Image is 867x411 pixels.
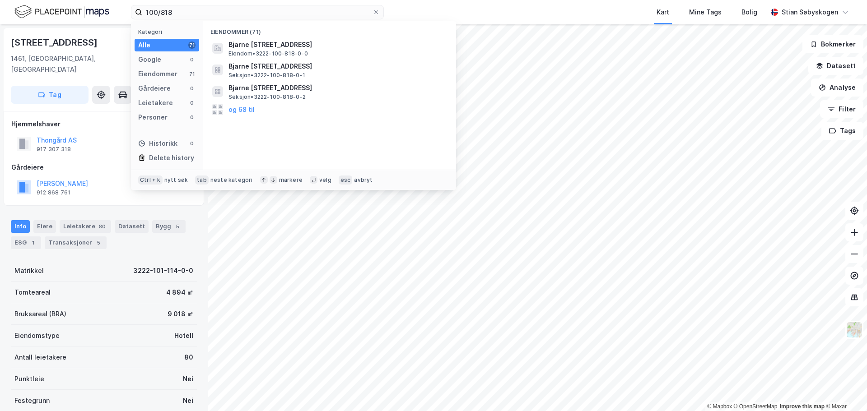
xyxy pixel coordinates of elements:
div: neste kategori [210,176,253,184]
div: Leietakere [138,97,173,108]
div: Tomteareal [14,287,51,298]
button: Bokmerker [802,35,863,53]
div: Kategori [138,28,199,35]
div: Google [138,54,161,65]
div: Nei [183,374,193,384]
div: 1 [28,238,37,247]
div: 3222-101-114-0-0 [133,265,193,276]
div: 5 [94,238,103,247]
div: Personer [138,112,168,123]
div: Bygg [152,220,186,233]
button: Analyse [811,79,863,97]
span: Seksjon • 3222-100-818-0-1 [228,72,305,79]
span: Bjarne [STREET_ADDRESS] [228,83,445,93]
a: Mapbox [707,403,732,410]
div: Delete history [149,152,194,163]
div: tab [195,175,209,185]
div: Nei [183,395,193,406]
div: Info [11,220,30,233]
div: esc [339,175,353,185]
div: Hjemmelshaver [11,119,196,129]
div: Alle [138,40,150,51]
div: Kontrollprogram for chat [822,368,867,411]
div: 71 [188,42,196,49]
div: 1461, [GEOGRAPHIC_DATA], [GEOGRAPHIC_DATA] [11,53,144,75]
button: Tag [11,86,89,104]
div: avbryt [354,176,373,184]
div: 917 307 318 [37,146,71,153]
span: Bjarne [STREET_ADDRESS] [228,61,445,72]
span: Eiendom • 3222-100-818-0-0 [228,50,308,57]
div: Festegrunn [14,395,50,406]
div: 0 [188,140,196,147]
button: Filter [820,100,863,118]
div: 0 [188,56,196,63]
div: Matrikkel [14,265,44,276]
div: markere [279,176,303,184]
div: Eiendommer (71) [203,21,456,37]
div: ESG [11,236,41,249]
a: OpenStreetMap [734,403,778,410]
div: Antall leietakere [14,352,66,363]
div: velg [319,176,331,184]
input: Søk på adresse, matrikkel, gårdeiere, leietakere eller personer [142,5,373,19]
span: Seksjon • 3222-100-818-0-2 [228,93,306,101]
div: 912 868 761 [37,189,70,196]
div: Punktleie [14,374,44,384]
div: Eiere [33,220,56,233]
iframe: Chat Widget [822,368,867,411]
div: 0 [188,85,196,92]
div: Historikk [138,138,177,149]
div: Kart [657,7,669,18]
button: Tags [821,122,863,140]
img: logo.f888ab2527a4732fd821a326f86c7f29.svg [14,4,109,20]
div: Stian Søbyskogen [782,7,838,18]
div: 71 [188,70,196,78]
div: Gårdeiere [138,83,171,94]
div: Bolig [741,7,757,18]
button: og 68 til [228,104,255,115]
div: Eiendomstype [14,330,60,341]
div: Mine Tags [689,7,722,18]
a: Improve this map [780,403,825,410]
div: 80 [184,352,193,363]
div: nytt søk [164,176,188,184]
div: 0 [188,99,196,106]
div: 5 [173,222,182,231]
span: Bjarne [STREET_ADDRESS] [228,39,445,50]
div: [STREET_ADDRESS] [11,35,99,50]
div: 9 018 ㎡ [168,309,193,319]
div: 80 [97,222,107,231]
div: Bruksareal (BRA) [14,309,66,319]
div: 0 [188,114,196,121]
div: Eiendommer [138,69,177,79]
div: Transaksjoner [45,236,107,249]
div: Ctrl + k [138,175,163,185]
div: Gårdeiere [11,162,196,173]
div: 4 894 ㎡ [166,287,193,298]
div: Datasett [115,220,149,233]
div: Hotell [174,330,193,341]
div: Leietakere [60,220,111,233]
img: Z [846,321,863,338]
button: Datasett [808,57,863,75]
